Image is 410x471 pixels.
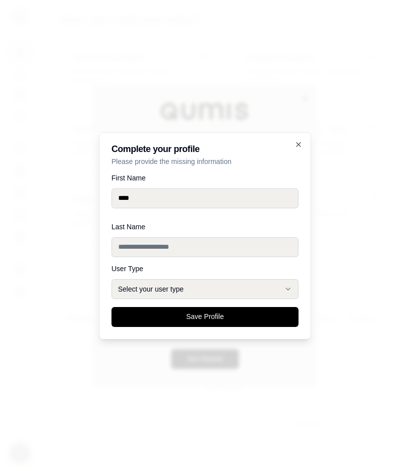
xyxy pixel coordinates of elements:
[112,145,299,154] h2: Complete your profile
[112,157,299,166] p: Please provide the missing information
[112,265,299,272] label: User Type
[112,223,299,230] label: Last Name
[112,174,299,181] label: First Name
[112,307,299,327] button: Save Profile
